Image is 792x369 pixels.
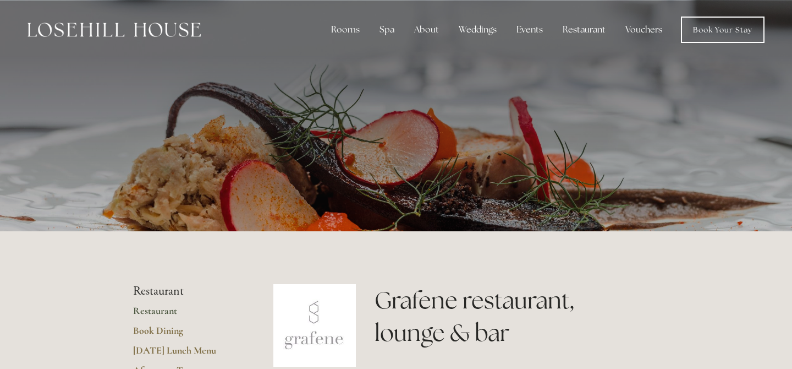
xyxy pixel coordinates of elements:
div: Rooms [322,19,369,41]
a: [DATE] Lunch Menu [133,344,238,364]
div: About [405,19,448,41]
h1: Grafene restaurant, lounge & bar [375,284,659,349]
a: Book Your Stay [681,17,765,43]
div: Weddings [450,19,505,41]
div: Restaurant [554,19,614,41]
img: grafene.jpg [273,284,356,367]
div: Spa [371,19,403,41]
li: Restaurant [133,284,238,299]
a: Book Dining [133,324,238,344]
div: Events [508,19,552,41]
img: Losehill House [28,23,201,37]
a: Restaurant [133,305,238,324]
a: Vouchers [617,19,671,41]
